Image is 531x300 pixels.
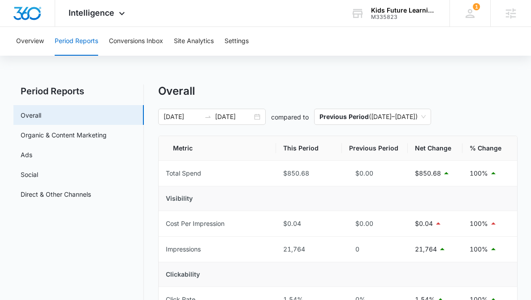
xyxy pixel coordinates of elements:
p: 21,764 [415,244,437,254]
td: Visibility [159,186,518,211]
input: Start date [164,112,201,122]
th: Net Change [408,136,462,161]
p: Previous Period [319,113,369,120]
a: Ads [21,150,32,159]
h2: Period Reports [13,84,144,98]
p: 100% [470,168,488,178]
button: Conversions Inbox [109,27,163,56]
a: Direct & Other Channels [21,190,91,199]
span: ( [DATE] – [DATE] ) [319,109,426,124]
div: $850.68 [283,168,335,178]
div: 0 [349,244,401,254]
th: This Period [276,136,342,161]
span: 1 [473,3,480,10]
div: notifications count [473,3,480,10]
div: Cost Per Impression [166,219,224,229]
a: Organic & Content Marketing [21,130,107,140]
div: $0.00 [349,219,401,229]
p: $0.04 [415,219,433,229]
h1: Overall [158,84,195,98]
button: Settings [224,27,249,56]
th: Previous Period [342,136,408,161]
div: $0.00 [349,168,401,178]
p: 100% [470,244,488,254]
input: End date [215,112,252,122]
div: account name [371,7,436,14]
p: 100% [470,219,488,229]
th: Metric [159,136,276,161]
div: account id [371,14,436,20]
span: to [204,113,212,120]
td: Clickability [159,262,518,287]
span: swap-right [204,113,212,120]
button: Site Analytics [174,27,214,56]
div: Impressions [166,244,201,254]
div: 21,764 [283,244,335,254]
button: Period Reports [55,27,98,56]
p: compared to [271,112,309,122]
div: $0.04 [283,219,335,229]
div: Total Spend [166,168,201,178]
span: Intelligence [69,8,114,18]
button: Overview [16,27,44,56]
p: $850.68 [415,168,441,178]
th: % Change [462,136,517,161]
a: Social [21,170,38,179]
a: Overall [21,110,41,120]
